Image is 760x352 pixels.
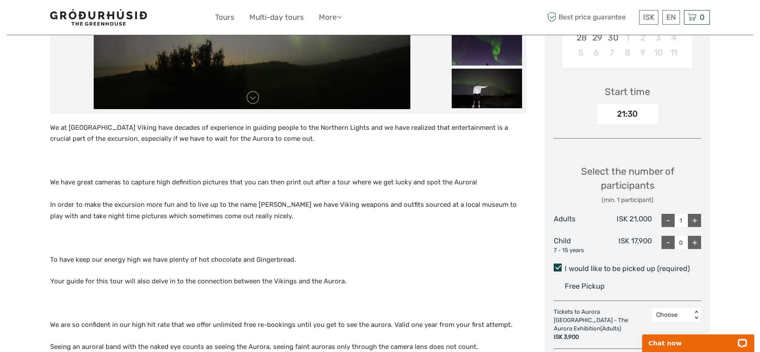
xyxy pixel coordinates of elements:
[554,165,701,205] div: Select the number of participants
[565,282,605,290] span: Free Pickup
[554,246,603,255] div: 7 - 15 years
[589,30,604,45] div: Choose Monday, September 29th, 2025
[573,45,588,60] div: Choose Sunday, October 5th, 2025
[604,30,620,45] div: Choose Tuesday, September 30th, 2025
[319,11,342,24] a: More
[573,30,588,45] div: Choose Sunday, September 28th, 2025
[50,9,147,26] img: 1578-341a38b5-ce05-4595-9f3d-b8aa3718a0b3_logo_small.jpg
[50,254,526,266] p: To have keep our energy high we have plenty of hot chocolate and Gingerbread.
[50,177,526,222] p: We have great cameras to capture high definition pictures that you can then print out after a tou...
[620,30,635,45] div: Choose Wednesday, October 1st, 2025
[589,45,604,60] div: Choose Monday, October 6th, 2025
[605,85,650,99] div: Start time
[554,308,652,341] div: Tickets to Aurora [GEOGRAPHIC_DATA] - The Aurora Exhibition (Adults)
[620,45,635,60] div: Choose Wednesday, October 8th, 2025
[50,319,526,331] p: We are so confident in our high hit rate that we offer unlimited free re-bookings until you get t...
[662,10,680,25] div: EN
[693,311,700,320] div: < >
[688,236,701,249] div: +
[656,311,687,319] div: Choose
[666,45,681,60] div: Choose Saturday, October 11th, 2025
[604,45,620,60] div: Choose Tuesday, October 7th, 2025
[661,214,675,227] div: -
[554,264,701,274] label: I would like to be picked up (required)
[554,196,701,205] div: (min. 1 participant)
[50,122,526,145] p: We at [GEOGRAPHIC_DATA] Viking have decades of experience in guiding people to the Northern Light...
[554,333,647,341] div: ISK 3,900
[635,45,650,60] div: Choose Thursday, October 9th, 2025
[636,324,760,352] iframe: LiveChat chat widget
[554,214,603,227] div: Adults
[643,13,654,22] span: ISK
[688,214,701,227] div: +
[650,30,666,45] div: Choose Friday, October 3rd, 2025
[215,11,234,24] a: Tours
[452,26,522,66] img: 5a7713e20732436586e256207d9e6e97_slider_thumbnail.jpeg
[597,104,658,124] div: 21:30
[545,10,637,25] span: Best price guarantee
[50,276,526,287] p: Your guide for this tour will also delve in to the connection between the Vikings and the Aurora.
[603,214,652,227] div: ISK 21,000
[698,13,706,22] span: 0
[666,30,681,45] div: Choose Saturday, October 4th, 2025
[452,69,522,108] img: 8f6abed140134564b1154bbad0b73724_slider_thumbnail.jpeg
[554,236,603,254] div: Child
[661,236,675,249] div: -
[603,236,652,254] div: ISK 17,900
[635,30,650,45] div: Choose Thursday, October 2nd, 2025
[249,11,304,24] a: Multi-day tours
[650,45,666,60] div: Choose Friday, October 10th, 2025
